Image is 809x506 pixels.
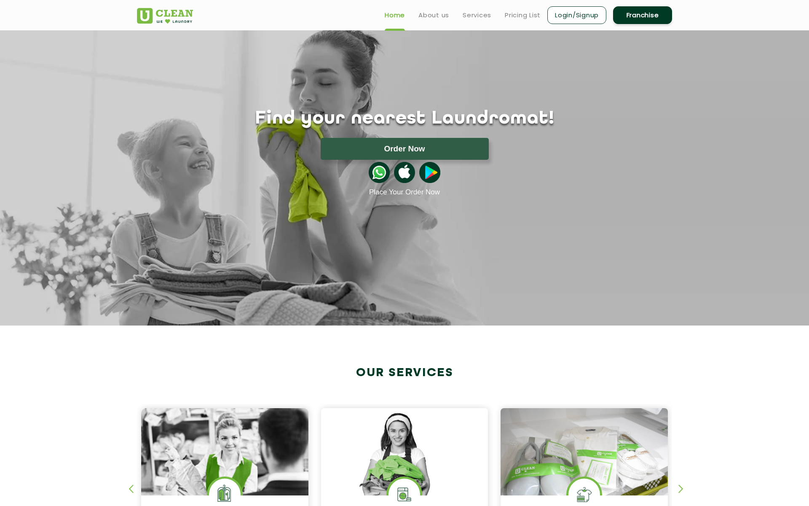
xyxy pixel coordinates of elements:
a: Login/Signup [547,6,606,24]
a: Place Your Order Now [369,188,440,196]
a: Pricing List [505,10,541,20]
a: About us [418,10,449,20]
img: whatsappicon.png [369,162,390,183]
img: UClean Laundry and Dry Cleaning [137,8,193,24]
img: playstoreicon.png [419,162,440,183]
h2: Our Services [137,366,672,380]
img: apple-icon.png [394,162,415,183]
a: Home [385,10,405,20]
button: Order Now [321,138,489,160]
a: Franchise [613,6,672,24]
h1: Find your nearest Laundromat! [131,108,678,129]
a: Services [463,10,491,20]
